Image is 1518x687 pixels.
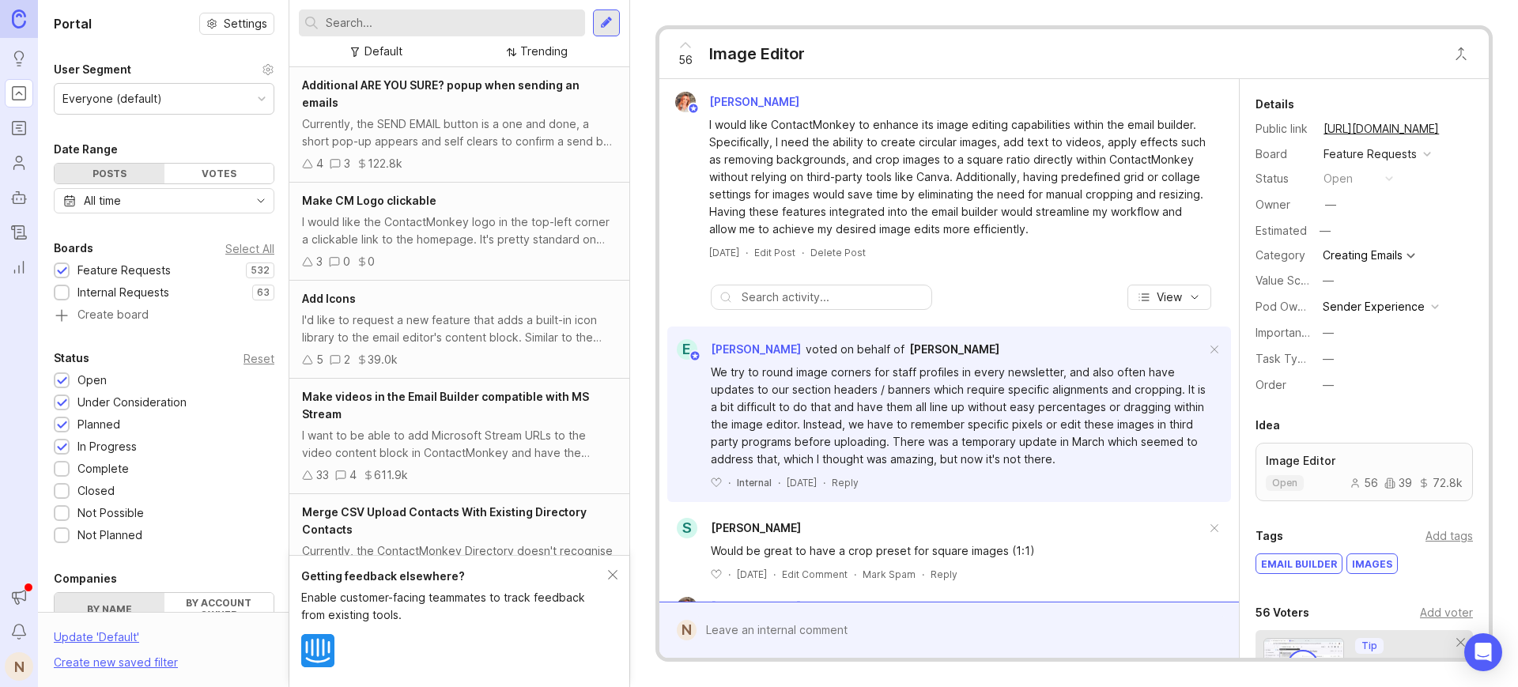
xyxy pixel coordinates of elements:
div: 3 [316,253,323,270]
div: — [1323,350,1334,368]
div: Default [364,43,402,60]
span: Merge CSV Upload Contacts With Existing Directory Contacts [302,505,587,536]
p: Image Editor [1266,453,1463,469]
img: member badge [687,103,699,115]
label: Value Scale [1256,274,1316,287]
div: S [677,518,697,538]
div: Image Editor [709,43,805,65]
label: Task Type [1256,352,1312,365]
button: Announcements [5,583,33,611]
div: Date Range [54,140,118,159]
div: 0 [368,253,375,270]
div: 33 [316,466,329,484]
button: Notifications [5,617,33,646]
div: Would be great to have a crop preset for square images (1:1) [711,542,1206,560]
span: [PERSON_NAME] [709,95,799,108]
a: Users [5,149,33,177]
div: Idea [1256,416,1280,435]
div: Creating Emails [1323,250,1403,261]
div: Email builder [1256,554,1342,573]
div: Update ' Default ' [54,628,139,654]
div: · [854,568,856,581]
div: Reply [931,568,957,581]
div: — [1325,196,1336,213]
div: — [1315,221,1335,241]
a: [DATE] [709,246,739,259]
div: Boards [54,239,93,258]
div: Currently, the ContactMonkey Directory doesn't recognise contacts uploaded via CSV if they alread... [302,542,617,577]
span: Make CM Logo clickable [302,194,436,207]
div: Not Possible [77,504,144,522]
div: Internal Requests [77,284,169,301]
div: 4 [349,466,357,484]
div: Companies [54,569,117,588]
label: Pod Ownership [1256,300,1336,313]
a: Settings [199,13,274,35]
a: Make CM Logo clickableI would like the ContactMonkey logo in the top-left corner a clickable link... [289,183,629,281]
div: Details [1256,95,1294,114]
div: · [922,568,924,581]
button: Mark Spam [863,568,916,581]
div: Trending [520,43,568,60]
p: 63 [257,286,270,299]
span: [PERSON_NAME] [711,521,801,534]
div: 39 [1384,478,1412,489]
button: View [1127,285,1211,310]
div: open [1324,170,1353,187]
label: Importance [1256,326,1315,339]
div: 2 [344,351,350,368]
a: E[PERSON_NAME] [667,339,801,360]
div: 4 [316,155,323,172]
div: User Segment [54,60,131,79]
div: voted on behalf of [806,341,904,358]
div: 3 [344,155,350,172]
a: Image Editoropen563972.8k [1256,443,1473,501]
div: Posts [55,164,164,183]
h1: Portal [54,14,92,33]
div: Edit Comment [782,568,848,581]
div: · [773,568,776,581]
a: Create board [54,309,274,323]
div: Internal [737,476,772,489]
div: 39.0k [368,351,398,368]
div: Not Planned [77,527,142,544]
div: Currently, the SEND EMAIL button is a one and done, a short pop-up appears and self clears to con... [302,115,617,150]
input: Search activity... [742,289,923,306]
div: Getting feedback elsewhere? [301,568,608,585]
a: Roadmaps [5,114,33,142]
a: Autopilot [5,183,33,212]
div: Reply [832,476,859,489]
a: Add IconsI'd like to request a new feature that adds a built-in icon library to the email editor'... [289,281,629,379]
a: Bronwen W[PERSON_NAME] [667,597,814,617]
span: [PERSON_NAME] [909,342,999,356]
time: [DATE] [709,247,739,259]
div: · [728,568,731,581]
a: Changelog [5,218,33,247]
div: Board [1256,145,1311,163]
div: Enable customer-facing teammates to track feedback from existing tools. [301,589,608,624]
span: Settings [224,16,267,32]
div: 5 [316,351,323,368]
div: N [5,652,33,681]
div: N [677,620,697,640]
label: Order [1256,378,1286,391]
img: member badge [689,350,700,362]
a: [URL][DOMAIN_NAME] [1319,119,1444,139]
div: Add tags [1425,527,1473,545]
a: Reporting [5,253,33,281]
label: By account owner [164,593,274,625]
img: Intercom logo [301,634,334,667]
div: Reset [244,354,274,363]
a: S[PERSON_NAME] [667,518,801,538]
div: 56 Voters [1256,603,1309,622]
div: I'd like to request a new feature that adds a built-in icon library to the email editor's content... [302,311,617,346]
p: open [1272,477,1297,489]
span: Make videos in the Email Builder compatible with MS Stream [302,390,589,421]
div: I want to be able to add Microsoft Stream URLs to the video content block in ContactMonkey and ha... [302,427,617,462]
label: By name [55,593,164,625]
span: [PERSON_NAME] [711,600,801,613]
div: Add voter [1420,604,1473,621]
a: Additional ARE YOU SURE? popup when sending an emailsCurrently, the SEND EMAIL button is a one an... [289,67,629,183]
p: 532 [251,264,270,277]
div: Open Intercom Messenger [1464,633,1502,671]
